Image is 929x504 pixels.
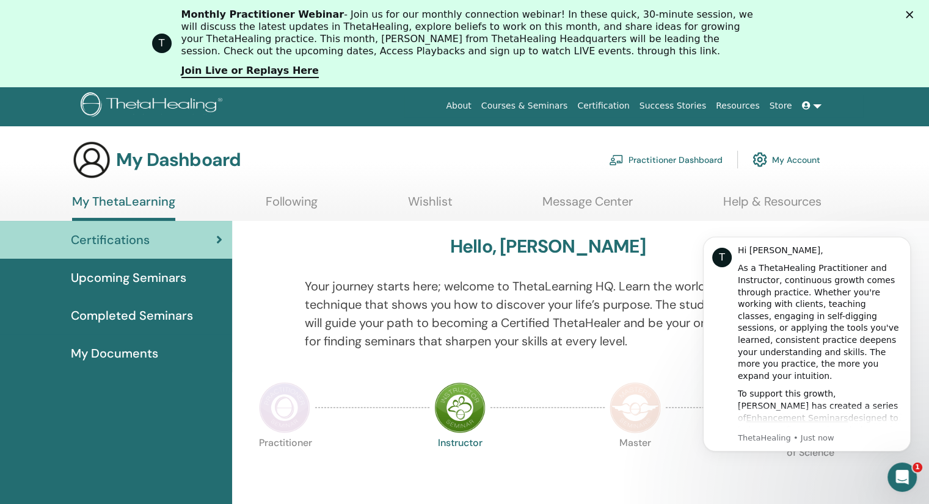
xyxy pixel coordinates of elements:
a: Help & Resources [723,194,822,218]
iframe: Intercom live chat [887,463,917,492]
a: Resources [711,95,765,117]
img: cog.svg [752,149,767,170]
div: To support this growth, [PERSON_NAME] has created a series of designed to help you refine your kn... [53,167,217,298]
b: Monthly Practitioner Webinar [181,9,344,20]
a: Message Center [542,194,633,218]
span: Completed Seminars [71,306,193,325]
div: - Join us for our monthly connection webinar! In these quick, 30-minute session, we will discuss ... [181,9,758,57]
p: Message from ThetaHealing, sent Just now [53,211,217,222]
a: Courses & Seminars [476,95,573,117]
span: Certifications [71,231,150,249]
a: Wishlist [408,194,453,218]
p: Instructor [434,438,486,489]
h3: Hello, [PERSON_NAME] [450,236,646,257]
p: Master [610,438,661,489]
span: 1 [913,463,922,472]
a: My Account [752,146,820,173]
span: My Documents [71,344,158,362]
a: Join Live or Replays Here [181,65,319,78]
a: About [441,95,476,117]
span: Upcoming Seminars [71,268,186,287]
a: Practitioner Dashboard [609,146,723,173]
p: Your journey starts here; welcome to ThetaLearning HQ. Learn the world-renowned technique that sh... [305,277,791,350]
p: Practitioner [259,438,310,489]
a: Following [266,194,318,218]
a: Enhancement Seminars [62,192,164,201]
a: Success Stories [635,95,711,117]
a: My ThetaLearning [72,194,175,221]
a: Store [765,95,797,117]
div: Profile image for ThetaHealing [152,34,172,53]
img: Instructor [434,382,486,433]
a: Certification [572,95,634,117]
img: chalkboard-teacher.svg [609,154,624,165]
h3: My Dashboard [116,149,241,171]
img: Master [610,382,661,433]
img: generic-user-icon.jpg [72,140,111,179]
img: logo.png [81,92,227,120]
div: Close [906,11,918,18]
img: Practitioner [259,382,310,433]
iframe: Intercom notifications message [685,221,929,498]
